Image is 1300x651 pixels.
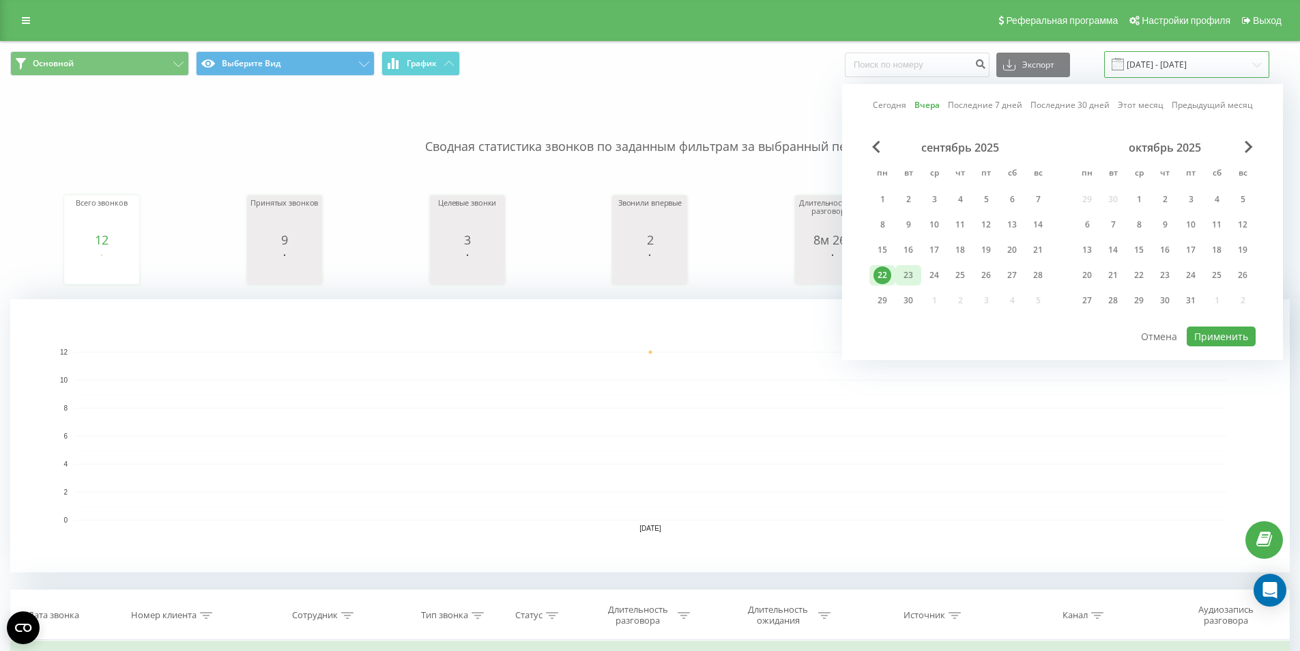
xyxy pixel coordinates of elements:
font: пт [1186,167,1196,178]
font: 28 [1033,269,1043,281]
font: 26 [981,269,991,281]
button: Отмена [1133,327,1185,346]
font: 22 [1134,269,1144,281]
font: Длительность ожидания [748,603,808,627]
div: ср 1 окт. 2025 г. [1126,189,1152,210]
font: Экспорт [1022,59,1054,70]
div: чт 11 сент. 2025 г. [947,214,973,235]
font: 3 [932,193,937,205]
font: 8 [1137,219,1142,230]
div: пт 26 сент. 2025 г. [973,265,999,286]
font: Звонили впервые [618,197,682,208]
div: чт 9 окт. 2025 г. [1152,214,1178,235]
font: сб [1213,167,1222,178]
abbr: понедельник [872,164,893,184]
font: 27 [1007,269,1017,281]
button: Основной [10,51,189,76]
div: чт 4 сент. 2025 г. [947,189,973,210]
font: 24 [929,269,939,281]
text: 2 [63,488,68,496]
div: вс 28 сент. 2025 г. [1025,265,1051,286]
font: Последние 30 дней [1030,99,1110,111]
abbr: четверг [950,164,970,184]
font: пт [981,167,991,178]
div: чт 2 окт. 2025 г. [1152,189,1178,210]
font: 25 [1212,269,1222,281]
div: чт 18 сент. 2025 г. [947,240,973,260]
font: 11 [955,219,965,230]
font: 20 [1007,244,1017,255]
font: 17 [929,244,939,255]
font: Источник [904,609,945,622]
font: 7 [1111,219,1116,230]
font: вс [1239,167,1247,178]
font: октябрь 2025 [1129,140,1201,155]
button: График [381,51,460,76]
div: ср 10 сент. 2025 г. [921,214,947,235]
font: вт [904,167,913,178]
div: вт 16 сент. 2025 г. [895,240,921,260]
div: пт 3 окт. 2025 г. [1178,189,1204,210]
abbr: вторник [1103,164,1123,184]
div: пн 1 сент. 2025 г. [869,189,895,210]
font: 19 [1238,244,1247,255]
font: Сотрудник [292,609,338,622]
font: 25 [955,269,965,281]
div: вс 7 сент. 2025 г. [1025,189,1051,210]
font: 2 [906,193,911,205]
div: чт 30 окт. 2025 г. [1152,290,1178,311]
font: Сводная статистика звонков по заданным фильтрам за выбранный период [425,138,876,154]
button: Выберите Вид [196,51,375,76]
div: пн 8 сент. 2025 г. [869,214,895,235]
div: Диаграмма. [798,247,867,288]
div: пт 31 окт. 2025 г. [1178,290,1204,311]
div: ср 3 сент. 2025 г. [921,189,947,210]
div: пт 10 окт. 2025 г. [1178,214,1204,235]
abbr: четверг [1155,164,1175,184]
font: 6 [1010,193,1015,205]
span: Предыдущий месяц [872,141,880,153]
font: 12 [981,219,991,230]
font: 1 [1137,193,1142,205]
svg: Диаграмма. [68,247,136,288]
font: ср [930,167,939,178]
font: 7 [1036,193,1041,205]
div: пт 19 сент. 2025 г. [973,240,999,260]
font: сб [1008,167,1017,178]
font: 4 [958,193,963,205]
font: График [407,57,437,69]
div: Диаграмма. [250,247,319,288]
div: ср 17 сент. 2025 г. [921,240,947,260]
font: чт [1160,167,1170,178]
font: 30 [904,294,913,306]
font: 16 [904,244,913,255]
font: 2 [1163,193,1168,205]
font: 24 [1186,269,1196,281]
text: 8 [63,404,68,412]
font: 28 [1108,294,1118,306]
font: 10 [929,219,939,230]
abbr: пятница [976,164,996,184]
font: Предыдущий месяц [1172,99,1253,111]
font: вт [1109,167,1118,178]
div: вт 9 сент. 2025 г. [895,214,921,235]
div: вт 7 окт. 2025 г. [1100,214,1126,235]
div: сб 6 сент. 2025 г. [999,189,1025,210]
svg: Диаграмма. [616,247,684,288]
font: Применить [1194,330,1248,343]
div: пн 6 окт. 2025 г. [1074,214,1100,235]
font: 21 [1108,269,1118,281]
font: 2 [647,232,654,248]
font: 29 [1134,294,1144,306]
div: сб 25 окт. 2025 г. [1204,265,1230,286]
font: 10 [1186,219,1196,230]
div: Открытый Интерком Мессенджер [1254,574,1286,607]
div: сб 4 окт. 2025 г. [1204,189,1230,210]
font: 8 [880,219,885,230]
font: 4 [1215,193,1219,205]
font: Тип звонка [421,609,468,622]
font: Сегодня [873,99,906,111]
font: Принятых звонков [250,197,318,208]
